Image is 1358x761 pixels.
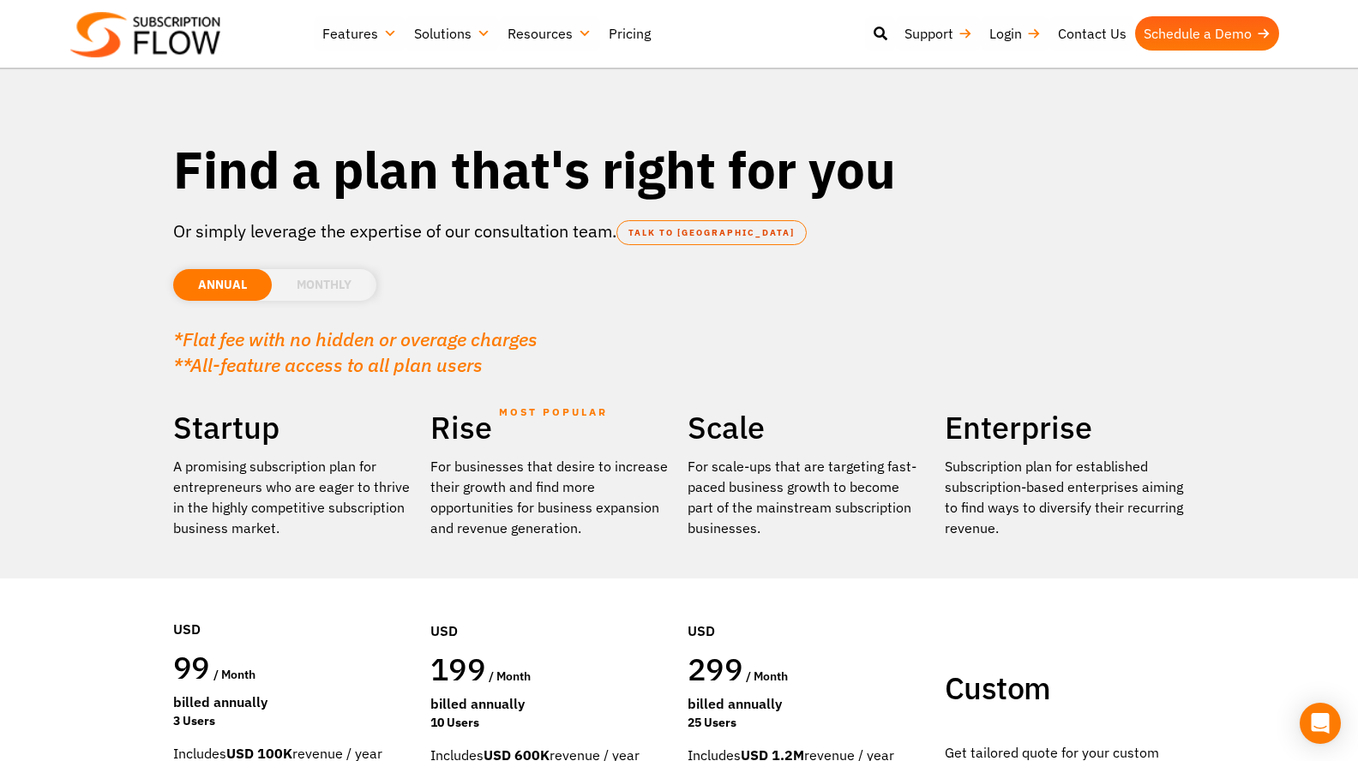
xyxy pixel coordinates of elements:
span: / month [746,668,788,684]
li: ANNUAL [173,269,272,301]
p: Subscription plan for established subscription-based enterprises aiming to find ways to diversify... [945,456,1185,538]
div: 3 Users [173,712,413,730]
span: / month [213,667,255,682]
h1: Find a plan that's right for you [173,137,1185,201]
div: Billed Annually [688,693,928,714]
em: **All-feature access to all plan users [173,352,483,377]
img: Subscriptionflow [70,12,220,57]
div: Billed Annually [430,693,670,714]
a: Resources [499,16,600,51]
a: Login [981,16,1049,51]
a: Support [896,16,981,51]
div: For scale-ups that are targeting fast-paced business growth to become part of the mainstream subs... [688,456,928,538]
em: *Flat fee with no hidden or overage charges [173,327,538,351]
div: Billed Annually [173,692,413,712]
div: USD [688,569,928,650]
div: For businesses that desire to increase their growth and find more opportunities for business expa... [430,456,670,538]
p: A promising subscription plan for entrepreneurs who are eager to thrive in the highly competitive... [173,456,413,538]
a: TALK TO [GEOGRAPHIC_DATA] [616,220,807,245]
h2: Startup [173,408,413,447]
span: Custom [945,668,1050,708]
a: Schedule a Demo [1135,16,1279,51]
a: Pricing [600,16,659,51]
h2: Rise [430,408,670,447]
span: 299 [688,649,742,689]
p: Or simply leverage the expertise of our consultation team. [173,219,1185,244]
div: USD [173,567,413,648]
span: 99 [173,647,210,687]
li: MONTHLY [272,269,376,301]
span: MOST POPULAR [499,392,608,432]
a: Features [314,16,406,51]
div: 10 Users [430,714,670,732]
h2: Scale [688,408,928,447]
div: Open Intercom Messenger [1300,703,1341,744]
span: / month [489,668,531,684]
h2: Enterprise [945,408,1185,447]
span: 199 [430,649,485,689]
a: Contact Us [1049,16,1135,51]
div: 25 Users [688,714,928,732]
a: Solutions [406,16,499,51]
div: USD [430,569,670,650]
